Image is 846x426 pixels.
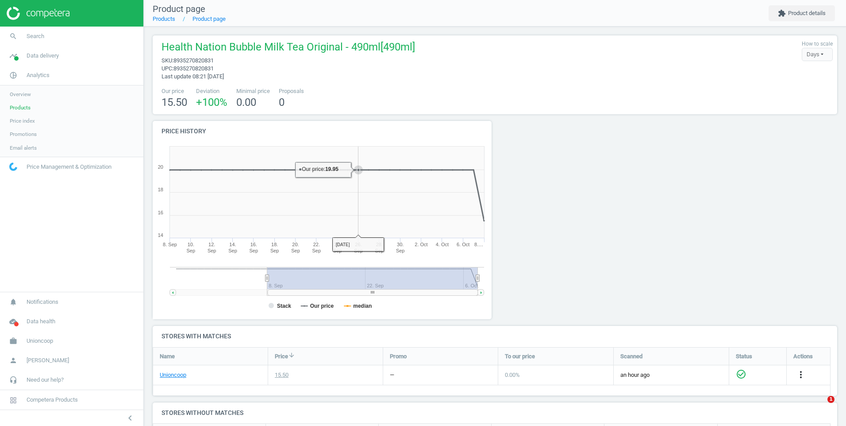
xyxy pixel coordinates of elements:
span: 1 [827,396,834,403]
h4: Price history [153,121,492,142]
a: Unioncoop [160,371,186,379]
i: search [5,28,22,45]
div: — [390,371,394,379]
tspan: 8. Sep [163,242,177,247]
span: Analytics [27,71,50,79]
tspan: Sep [312,248,321,253]
i: person [5,352,22,369]
tspan: 20. [292,242,299,247]
img: wGWNvw8QSZomAAAAABJRU5ErkJggg== [9,163,17,171]
text: 16 [158,210,163,215]
text: 18 [158,187,163,192]
span: an hour ago [620,371,722,379]
span: Data delivery [27,52,59,60]
tspan: Sep [228,248,237,253]
tspan: Sep [333,248,342,253]
span: Minimal price [236,87,270,95]
span: Deviation [196,87,227,95]
i: notifications [5,294,22,310]
span: Actions [793,352,813,360]
tspan: 26. [355,242,361,247]
i: work [5,333,22,349]
span: 15.50 [162,96,187,108]
span: Scanned [620,352,642,360]
span: Price [275,352,288,360]
span: Competera Products [27,396,78,404]
tspan: 12. [208,242,215,247]
span: Email alerts [10,144,37,151]
tspan: 16. [250,242,257,247]
button: extensionProduct details [769,5,835,21]
i: more_vert [796,369,806,380]
i: cloud_done [5,313,22,330]
tspan: 6. Oct [457,242,469,247]
tspan: Our price [310,303,334,309]
tspan: Sep [187,248,196,253]
tspan: Sep [250,248,258,253]
span: Data health [27,318,55,325]
tspan: 14. [229,242,236,247]
tspan: 4. Oct [436,242,449,247]
span: 0.00 % [505,372,520,378]
tspan: Sep [291,248,300,253]
text: 14 [158,232,163,238]
tspan: 30. [397,242,404,247]
i: timeline [5,47,22,64]
a: Products [153,15,175,22]
tspan: 10. [188,242,194,247]
span: Search [27,32,44,40]
span: sku : [162,57,173,64]
span: Promotions [10,131,37,138]
span: Products [10,104,31,111]
span: Promo [390,352,407,360]
span: Need our help? [27,376,64,384]
span: Name [160,352,175,360]
span: Unioncoop [27,337,53,345]
button: more_vert [796,369,806,381]
span: [PERSON_NAME] [27,356,69,364]
div: Days [802,48,833,61]
tspan: median [353,303,372,309]
span: Product page [153,4,205,14]
text: 20 [158,164,163,170]
span: Status [736,352,752,360]
i: pie_chart_outlined [5,67,22,84]
tspan: 22. [313,242,320,247]
span: To our price [505,352,535,360]
tspan: 6. Oct [465,283,478,288]
span: +100 % [196,96,227,108]
span: Price Management & Optimization [27,163,112,171]
i: chevron_left [125,413,135,423]
h4: Stores without matches [153,403,837,423]
span: Notifications [27,298,58,306]
div: 15.50 [275,371,288,379]
span: 8935270820831 [173,57,214,64]
span: Our price [162,87,187,95]
tspan: 2. Oct [415,242,427,247]
tspan: Stack [277,303,291,309]
tspan: Sep [208,248,216,253]
a: Product page [192,15,226,22]
span: upc : [162,65,173,72]
img: ajHJNr6hYgQAAAAASUVORK5CYII= [7,7,69,20]
span: Overview [10,91,31,98]
label: How to scale [802,40,833,48]
tspan: 28. [376,242,383,247]
tspan: 24. [334,242,341,247]
i: check_circle_outline [736,368,746,379]
tspan: 8.… [474,242,483,247]
span: 8935270820831 [173,65,214,72]
iframe: Intercom live chat [809,396,831,417]
tspan: Sep [354,248,363,253]
i: arrow_downward [288,352,295,359]
tspan: Sep [396,248,405,253]
span: 0 [279,96,285,108]
i: headset_mic [5,372,22,388]
span: Health Nation Bubble Milk Tea Original - 490ml[490ml] [162,40,415,57]
tspan: 18. [271,242,278,247]
tspan: Sep [270,248,279,253]
button: chevron_left [119,412,141,424]
span: Price index [10,117,35,124]
span: Last update 08:21 [DATE] [162,73,224,80]
i: extension [778,9,786,17]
